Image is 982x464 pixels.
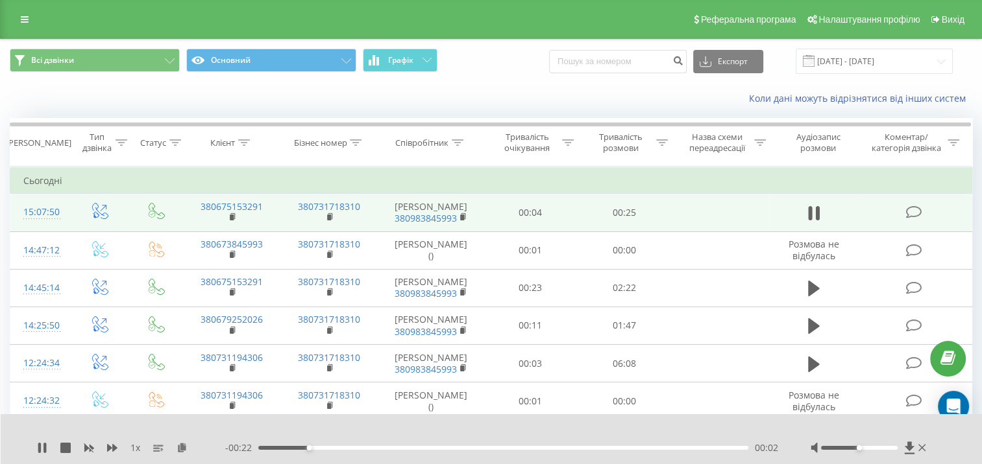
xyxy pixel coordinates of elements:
div: 14:45:14 [23,275,57,301]
td: 00:00 [577,231,671,269]
div: Клієнт [210,137,235,148]
td: 00:04 [484,194,578,231]
td: [PERSON_NAME] [378,194,484,231]
button: Графік [363,49,437,72]
td: [PERSON_NAME] [378,345,484,382]
td: 02:22 [577,269,671,307]
button: Експорт [693,50,763,73]
div: 14:47:12 [23,238,57,263]
div: 12:24:32 [23,388,57,413]
td: 01:47 [577,307,671,344]
span: Всі дзвінки [31,55,74,65]
div: 12:24:34 [23,351,57,376]
a: 380731194306 [201,389,263,401]
a: 380731718310 [298,313,360,325]
div: Назва схеми переадресації [683,132,751,154]
div: Accessibility label [307,445,312,450]
a: 380731718310 [298,275,360,288]
a: 380673845993 [201,238,263,250]
span: 00:02 [755,441,778,454]
button: Всі дзвінки [10,49,180,72]
div: Open Intercom Messenger [938,391,969,422]
span: Реферальна програма [701,14,796,25]
a: 380983845993 [395,287,457,299]
span: - 00:22 [225,441,258,454]
span: 1 x [130,441,140,454]
span: Графік [388,56,413,65]
td: 00:00 [577,382,671,420]
td: 00:11 [484,307,578,344]
button: Основний [186,49,356,72]
div: Тип дзвінка [82,132,112,154]
div: Аудіозапис розмови [781,132,856,154]
div: Співробітник [395,137,448,148]
a: 380983845993 [395,363,457,375]
div: Accessibility label [857,445,862,450]
a: 380731194306 [201,351,263,364]
td: 00:03 [484,345,578,382]
td: [PERSON_NAME] () [378,231,484,269]
a: 380983845993 [395,325,457,338]
a: 380731718310 [298,351,360,364]
a: 380731718310 [298,200,360,213]
td: 00:01 [484,231,578,269]
div: 14:25:50 [23,313,57,338]
td: [PERSON_NAME] [378,307,484,344]
td: 00:23 [484,269,578,307]
a: 380983845993 [395,212,457,224]
span: Розмова не відбулась [789,389,839,413]
input: Пошук за номером [549,50,687,73]
a: 380675153291 [201,200,263,213]
td: 06:08 [577,345,671,382]
div: Коментар/категорія дзвінка [868,132,944,154]
div: Тривалість розмови [589,132,653,154]
a: Коли дані можуть відрізнятися вiд інших систем [749,92,972,104]
a: 380679252026 [201,313,263,325]
td: [PERSON_NAME] () [378,382,484,420]
td: Сьогодні [10,168,972,194]
div: Статус [140,137,166,148]
div: Бізнес номер [293,137,347,148]
span: Вихід [942,14,964,25]
div: Тривалість очікування [495,132,559,154]
div: [PERSON_NAME] [6,137,71,148]
td: 00:25 [577,194,671,231]
a: 380731718310 [298,238,360,250]
span: Налаштування профілю [818,14,920,25]
div: 15:07:50 [23,200,57,225]
a: 380731718310 [298,389,360,401]
td: [PERSON_NAME] [378,269,484,307]
span: Розмова не відбулась [789,238,839,262]
td: 00:01 [484,382,578,420]
a: 380675153291 [201,275,263,288]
